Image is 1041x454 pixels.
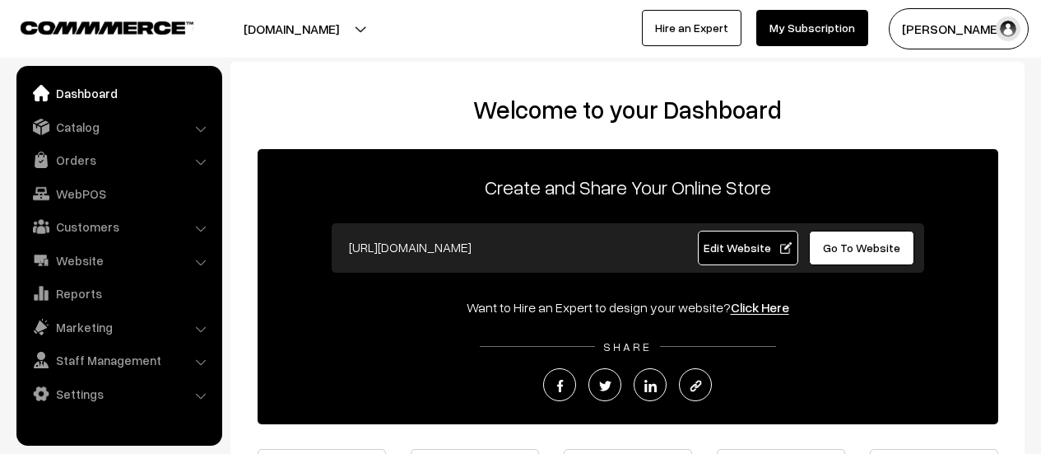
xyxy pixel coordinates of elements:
[21,78,216,108] a: Dashboard
[21,179,216,208] a: WebPOS
[258,172,998,202] p: Create and Share Your Online Store
[21,345,216,375] a: Staff Management
[756,10,868,46] a: My Subscription
[595,339,660,353] span: SHARE
[247,95,1008,124] h2: Welcome to your Dashboard
[258,297,998,317] div: Want to Hire an Expert to design your website?
[21,16,165,36] a: COMMMERCE
[21,379,216,409] a: Settings
[698,231,798,265] a: Edit Website
[186,8,397,49] button: [DOMAIN_NAME]
[642,10,741,46] a: Hire an Expert
[21,145,216,175] a: Orders
[823,241,900,255] span: Go To Website
[731,299,789,316] a: Click Here
[996,16,1020,41] img: user
[21,212,216,241] a: Customers
[21,312,216,342] a: Marketing
[21,246,216,275] a: Website
[21,278,216,308] a: Reports
[704,241,792,255] span: Edit Website
[21,21,193,34] img: COMMMERCE
[21,112,216,142] a: Catalog
[809,231,915,265] a: Go To Website
[889,8,1029,49] button: [PERSON_NAME]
